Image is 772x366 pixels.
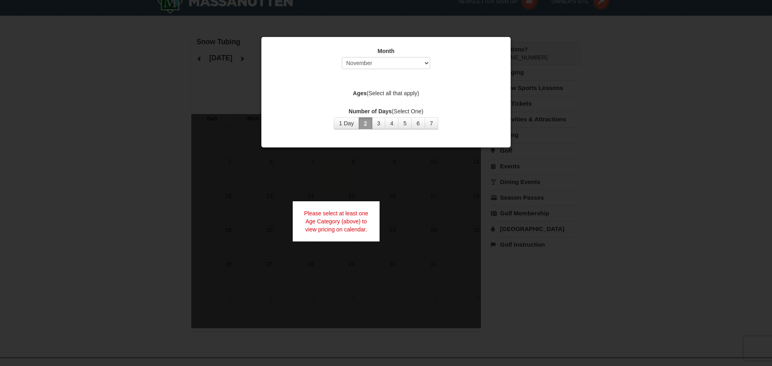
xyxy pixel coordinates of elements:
[293,201,380,241] div: Please select at least one Age Category (above) to view pricing on calendar.
[334,117,359,129] button: 1 Day
[353,90,367,96] strong: Ages
[359,117,372,129] button: 2
[411,117,425,129] button: 6
[398,117,412,129] button: 5
[378,48,394,54] strong: Month
[271,107,501,115] label: (Select One)
[385,117,398,129] button: 4
[349,108,392,115] strong: Number of Days
[271,89,501,97] label: (Select all that apply)
[425,117,438,129] button: 7
[372,117,386,129] button: 3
